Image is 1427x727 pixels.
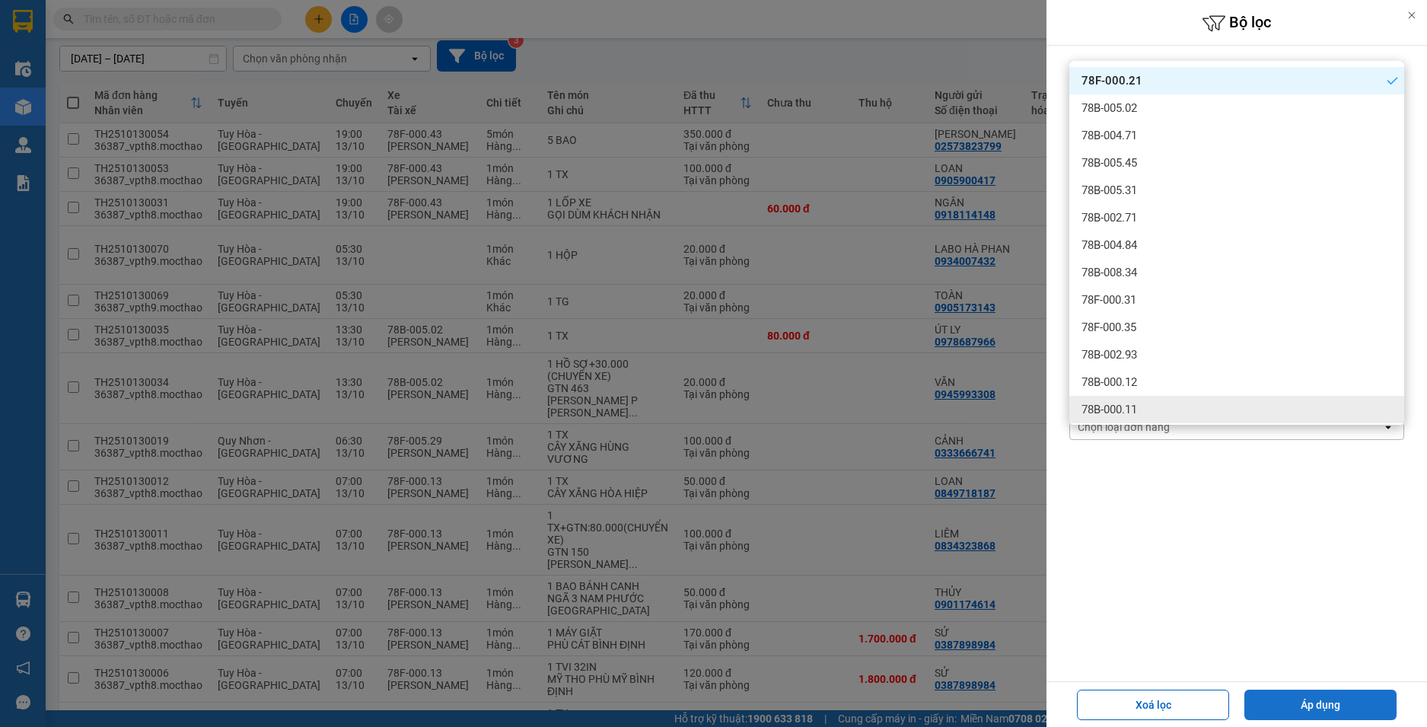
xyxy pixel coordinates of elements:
span: 78B-005.45 [1081,155,1137,171]
span: 78B-004.71 [1081,128,1137,143]
span: 78B-002.93 [1081,347,1137,362]
span: 78B-002.71 [1081,210,1137,225]
span: 78B-005.02 [1081,100,1137,116]
ul: Menu [1069,61,1404,425]
span: 78F-000.31 [1081,292,1136,308]
span: 78B-000.11 [1081,402,1137,417]
span: 78B-004.84 [1081,238,1137,253]
span: 78B-000.12 [1081,375,1137,390]
svg: open [1382,421,1394,433]
button: Áp dụng [1244,690,1397,720]
span: 78F-000.35 [1081,320,1136,335]
span: 78F-000.21 [1081,73,1142,88]
button: Xoá lọc [1077,690,1229,720]
h6: Bộ lọc [1046,11,1427,35]
div: Chọn loại đơn hàng [1078,419,1170,435]
span: 78B-008.34 [1081,265,1137,280]
span: 78B-005.31 [1081,183,1137,198]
